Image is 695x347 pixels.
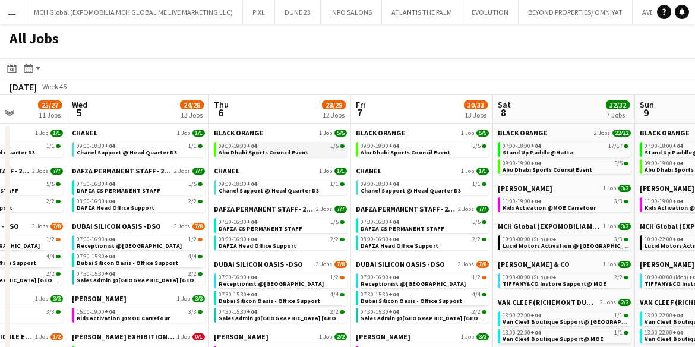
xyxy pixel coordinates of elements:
span: DUBAI SILICON OASIS - DSO [72,222,161,231]
span: +04 [247,142,257,150]
div: MCH Global (EXPOMOBILIA MCH GLOBAL ME LIVE MARKETING LLC)1 Job3/310:00-00:00 (Sun)+043/3Lucid Mot... [498,222,631,260]
span: 09:00-19:00 [503,160,541,166]
span: CHANEL [72,128,97,137]
a: 07:30-15:30+044/4Dubai Silicon Oasis - Office Support [361,291,486,304]
span: 09:00-19:00 [219,143,257,149]
span: 2/2 [188,271,197,277]
span: TIFFANY&CO Instore Support@ MOE [503,280,606,288]
span: 2/2 [472,236,481,242]
span: +04 [672,159,683,167]
span: 08:00-16:30 [361,236,399,242]
span: 13:00-22:00 [645,313,683,318]
span: +04 [672,197,683,205]
span: 1/2 [330,275,339,280]
span: 4/4 [472,292,481,298]
span: +04 [530,142,541,150]
span: +04 [530,197,541,205]
a: 10:00-00:00 (Sun)+042/2TIFFANY&CO Instore Support@ MOE [503,273,628,287]
span: Wed [72,99,87,110]
span: JACK MORTON [640,184,694,193]
span: 13:00-22:00 [645,330,683,336]
span: +04 [105,270,115,277]
span: 1/1 [614,330,623,336]
a: BLACK ORANGE2 Jobs22/22 [498,128,631,137]
a: CHANEL1 Job1/1 [356,166,489,175]
a: 07:30-16:30+045/5DAFZA CS PERMANENT STAFF [219,218,345,232]
span: DUBAI SILICON OASIS - DSO [214,260,303,269]
span: 1/1 [50,130,63,137]
span: DAFZA CS PERMANENT STAFF [361,225,444,232]
div: CHANEL1 Job1/109:00-18:30+041/1Chanel Support @ Head Quarter D3 [72,128,205,166]
span: 7/7 [334,206,347,213]
span: 7/8 [334,261,347,268]
span: 1/1 [330,181,339,187]
span: +04 [530,159,541,167]
span: 2 Jobs [600,299,616,306]
span: +04 [545,235,555,243]
span: 09:00-19:00 [361,143,399,149]
span: 07:30-16:30 [77,181,115,187]
span: 07:30-16:30 [361,219,399,225]
span: 5/5 [472,219,481,225]
a: 07:30-16:30+045/5DAFZA CS PERMANENT STAFF [361,218,486,232]
a: 07:30-15:30+042/2Sales Admin @[GEOGRAPHIC_DATA] [GEOGRAPHIC_DATA] [361,308,486,321]
span: 6 [212,106,229,119]
span: Thu [214,99,229,110]
span: 07:30-15:30 [77,254,115,260]
div: DAFZA PERMANENT STAFF - 2019/20252 Jobs7/707:30-16:30+045/5DAFZA CS PERMANENT STAFF08:00-16:30+04... [214,204,347,260]
a: CHANEL1 Job1/1 [214,166,347,175]
a: [PERSON_NAME]1 Job3/3 [72,294,205,303]
button: ATLANTIS THE PALM [382,1,462,24]
div: VAN CLEEF (RICHEMONT DUBAI FZE)2 Jobs2/213:00-22:00+041/1Van Cleef Boutique Support@ [GEOGRAPHIC_... [498,298,631,346]
a: 13:00-22:00+041/1Van Cleef Boutique Support@ [GEOGRAPHIC_DATA] [503,311,628,325]
span: 1 Job [319,130,332,137]
a: DAFZA PERMANENT STAFF - 2019/20252 Jobs7/7 [214,204,347,213]
span: DAFZA CS PERMANENT STAFF [219,225,302,232]
span: +04 [247,273,257,281]
span: MCH Global (EXPOMOBILIA MCH GLOBAL ME LIVE MARKETING LLC) [498,222,601,231]
span: Dubai Silicon Oasis - Office Support [219,297,320,305]
span: 3/3 [46,309,55,315]
span: 10:00-00:00 (Sun) [503,236,555,242]
span: +04 [388,218,399,226]
button: MCH Global (EXPOMOBILIA MCH GLOBAL ME LIVE MARKETING LLC) [24,1,243,24]
span: 1/1 [334,168,347,175]
span: 5/5 [330,219,339,225]
span: +04 [247,235,257,243]
span: 5/5 [472,143,481,149]
span: 07:30-15:30 [361,309,399,315]
span: 10:00-00:00 (Sun) [503,275,555,280]
span: 28/29 [322,100,346,109]
span: 07:30-16:30 [219,219,257,225]
span: DAFZA PERMANENT STAFF - 2019/2025 [356,204,456,213]
span: DAFZA Head Office Support [77,204,154,212]
a: 10:00-00:00 (Sun)+043/3Lucid Motors Activation @ [GEOGRAPHIC_DATA] [503,235,628,249]
span: 2/2 [188,198,197,204]
span: 2/2 [46,198,55,204]
span: Dubai Silicon Oasis - Office Support [361,297,462,305]
span: 5/5 [188,181,197,187]
span: 7/8 [476,261,489,268]
span: 2/2 [330,236,339,242]
span: 1 Job [319,168,332,175]
span: Van Cleef Boutique Support@ Fashion Avenue [503,318,650,326]
a: [PERSON_NAME]1 Job2/2 [214,332,347,341]
span: DAFZA PERMANENT STAFF - 2019/2025 [72,166,172,175]
span: 2/2 [614,275,623,280]
span: CHANEL [214,166,239,175]
a: [PERSON_NAME] & CO1 Job2/2 [498,260,631,269]
span: 5/5 [476,130,489,137]
span: Van Cleef Boutique Support@ MOE [503,335,604,343]
a: 13:00-22:00+041/1Van Cleef Boutique Support@ MOE [503,329,628,342]
a: 07:30-15:30+042/2Sales Admin @[GEOGRAPHIC_DATA] [GEOGRAPHIC_DATA] [77,270,203,283]
span: 11:00-19:00 [645,198,683,204]
span: 1 Job [461,333,474,340]
a: CHANEL1 Job1/1 [72,128,205,137]
span: DUBAI SILICON OASIS - DSO [356,260,445,269]
div: CHANEL1 Job1/109:00-18:30+041/1Chanel Support @ Head Quarter D3 [356,166,489,204]
span: 4/4 [330,292,339,298]
span: 07:30-15:30 [77,271,115,277]
span: BLACK ORANGE [214,128,264,137]
span: +04 [247,291,257,298]
a: 09:00-18:30+041/1Chanel Support @ Head Quarter D3 [361,180,486,194]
